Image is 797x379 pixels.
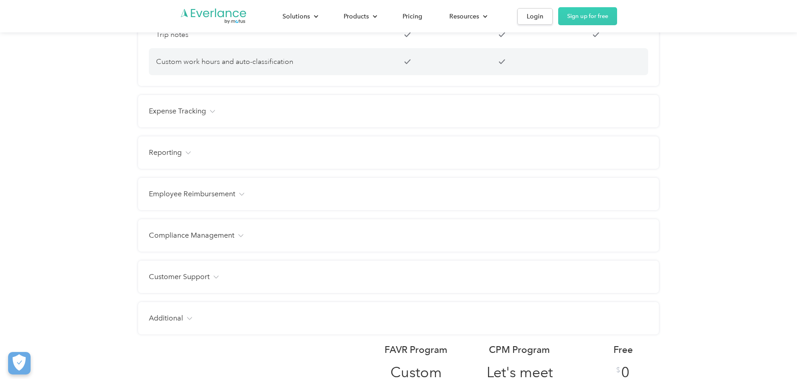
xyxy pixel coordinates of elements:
[149,189,235,199] h4: Employee Reimbursement
[155,81,214,100] input: Submit
[155,118,214,137] input: Submit
[335,9,385,24] div: Products
[385,343,448,356] div: FAVR Program
[527,11,543,22] div: Login
[282,11,310,22] div: Solutions
[613,343,633,356] div: Free
[156,28,358,41] p: Trip notes
[149,313,183,324] h4: Additional
[517,8,553,25] a: Login
[616,365,620,374] div: $
[180,8,247,25] a: Go to homepage
[394,9,431,24] a: Pricing
[8,352,31,374] button: Cookies Settings
[449,11,479,22] div: Resources
[558,7,617,25] a: Sign up for free
[489,343,550,356] div: CPM Program
[149,147,182,158] h4: Reporting
[273,9,326,24] div: Solutions
[403,11,422,22] div: Pricing
[149,271,210,282] h4: Customer Support
[344,11,369,22] div: Products
[149,106,206,117] h4: Expense Tracking
[156,55,358,68] p: Custom work hours and auto-classification
[440,9,495,24] div: Resources
[149,230,234,241] h4: Compliance Management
